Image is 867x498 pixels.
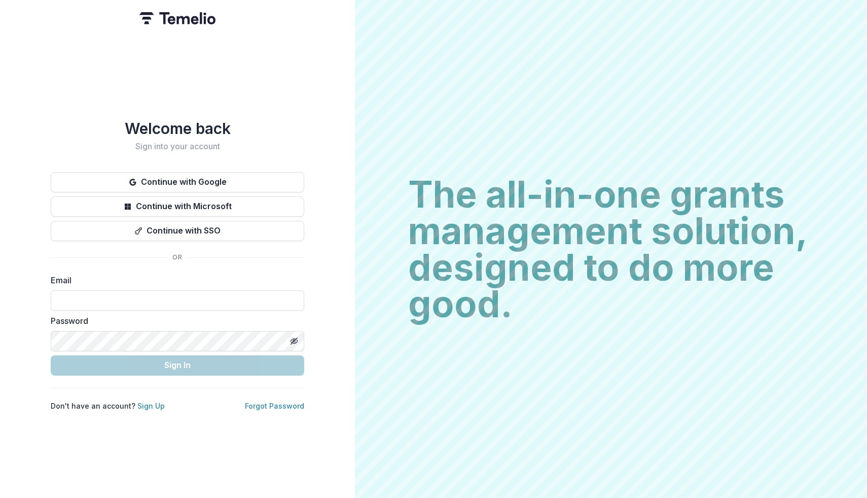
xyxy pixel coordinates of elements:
button: Continue with SSO [51,221,304,241]
h1: Welcome back [51,119,304,138]
button: Sign In [51,355,304,376]
button: Continue with Microsoft [51,196,304,217]
button: Continue with Google [51,172,304,192]
a: Forgot Password [245,402,304,410]
label: Email [51,274,298,286]
label: Password [51,315,298,327]
a: Sign Up [137,402,165,410]
p: Don't have an account? [51,401,165,411]
img: Temelio [139,12,215,24]
button: Toggle password visibility [286,333,302,349]
h2: Sign into your account [51,142,304,151]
